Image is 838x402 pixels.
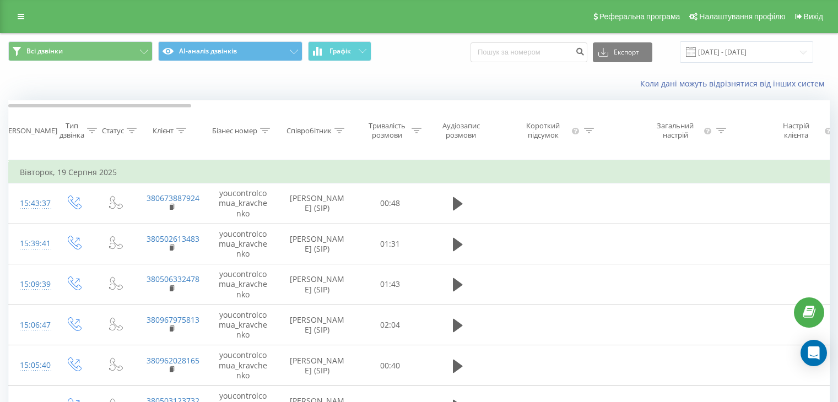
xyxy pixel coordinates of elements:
[593,42,652,62] button: Експорт
[279,264,356,305] td: [PERSON_NAME] (SIP)
[153,126,174,135] div: Клієнт
[2,126,57,135] div: [PERSON_NAME]
[147,274,199,284] a: 380506332478
[20,193,42,214] div: 15:43:37
[356,345,425,386] td: 00:40
[20,233,42,254] div: 15:39:41
[279,224,356,264] td: [PERSON_NAME] (SIP)
[356,183,425,224] td: 00:48
[329,47,351,55] span: Графік
[207,305,279,345] td: youcontrolcomua_kravchenko
[356,305,425,345] td: 02:04
[20,355,42,376] div: 15:05:40
[147,355,199,366] a: 380962028165
[286,126,332,135] div: Співробітник
[26,47,63,56] span: Всі дзвінки
[770,121,821,140] div: Настрій клієнта
[308,41,371,61] button: Графік
[649,121,702,140] div: Загальний настрій
[147,233,199,244] a: 380502613483
[207,183,279,224] td: youcontrolcomua_kravchenko
[640,78,830,89] a: Коли дані можуть відрізнятися вiд інших систем
[158,41,302,61] button: AI-аналіз дзвінків
[434,121,488,140] div: Аудіозапис розмови
[207,264,279,305] td: youcontrolcomua_kravchenko
[801,340,827,366] div: Open Intercom Messenger
[147,314,199,325] a: 380967975813
[356,264,425,305] td: 01:43
[207,224,279,264] td: youcontrolcomua_kravchenko
[365,121,409,140] div: Тривалість розмови
[279,305,356,345] td: [PERSON_NAME] (SIP)
[471,42,587,62] input: Пошук за номером
[20,314,42,336] div: 15:06:47
[147,193,199,203] a: 380673887924
[699,12,785,21] span: Налаштування профілю
[356,224,425,264] td: 01:31
[804,12,823,21] span: Вихід
[599,12,680,21] span: Реферальна програма
[212,126,257,135] div: Бізнес номер
[279,345,356,386] td: [PERSON_NAME] (SIP)
[102,126,124,135] div: Статус
[20,274,42,295] div: 15:09:39
[60,121,84,140] div: Тип дзвінка
[517,121,570,140] div: Короткий підсумок
[207,345,279,386] td: youcontrolcomua_kravchenko
[279,183,356,224] td: [PERSON_NAME] (SIP)
[8,41,153,61] button: Всі дзвінки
